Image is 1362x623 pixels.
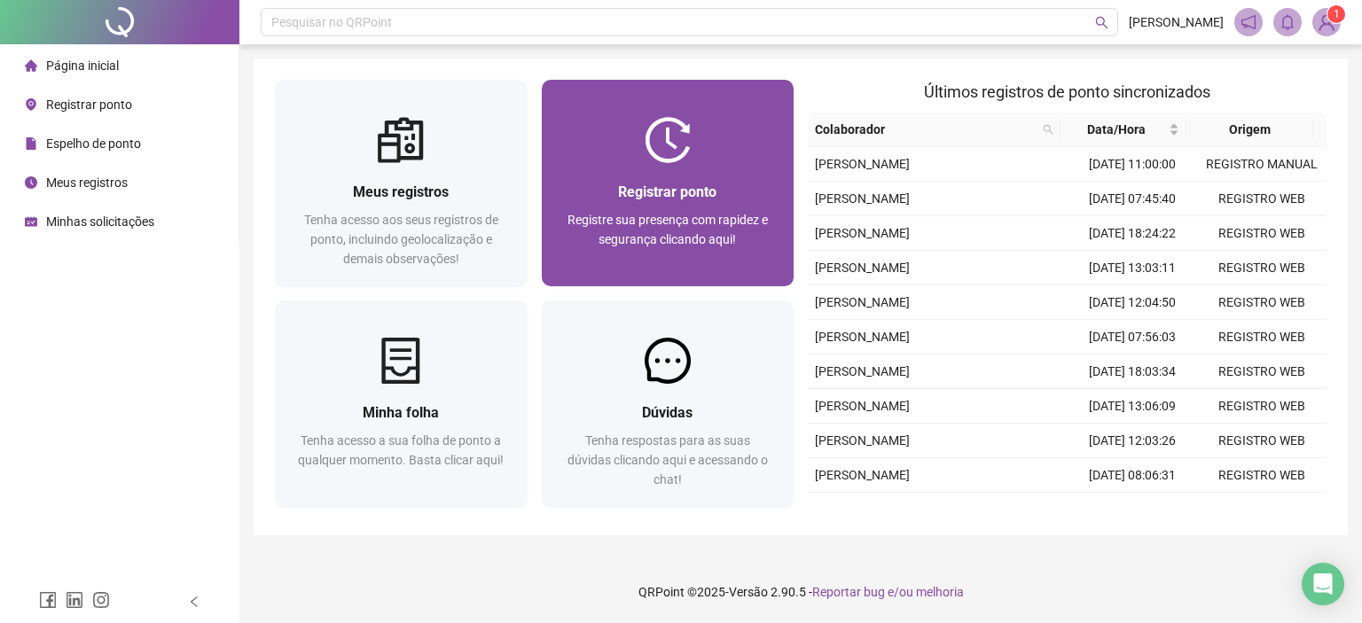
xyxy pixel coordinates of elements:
[815,295,910,309] span: [PERSON_NAME]
[1197,147,1327,182] td: REGISTRO MANUAL
[1186,113,1312,147] th: Origem
[1197,424,1327,458] td: REGISTRO WEB
[1197,389,1327,424] td: REGISTRO WEB
[1068,320,1197,354] td: [DATE] 07:56:03
[812,585,964,599] span: Reportar bug e/ou melhoria
[1068,251,1197,285] td: [DATE] 13:03:11
[1197,493,1327,527] td: REGISTRO WEB
[729,585,768,599] span: Versão
[815,120,1036,139] span: Colaborador
[1068,120,1165,139] span: Data/Hora
[66,591,83,609] span: linkedin
[25,59,37,72] span: home
[815,364,910,378] span: [PERSON_NAME]
[1068,182,1197,216] td: [DATE] 07:45:40
[1068,354,1197,389] td: [DATE] 18:03:34
[46,175,128,190] span: Meus registros
[1095,16,1108,29] span: search
[1197,251,1327,285] td: REGISTRO WEB
[1129,12,1224,32] span: [PERSON_NAME]
[1302,563,1344,605] div: Open Intercom Messenger
[1197,285,1327,320] td: REGISTRO WEB
[1068,285,1197,320] td: [DATE] 12:04:50
[1068,424,1197,458] td: [DATE] 12:03:26
[1068,493,1197,527] td: [DATE] 17:04:12
[1061,113,1186,147] th: Data/Hora
[618,183,716,200] span: Registrar ponto
[1197,182,1327,216] td: REGISTRO WEB
[92,591,110,609] span: instagram
[1039,116,1057,143] span: search
[1197,216,1327,251] td: REGISTRO WEB
[46,136,141,151] span: Espelho de ponto
[1241,14,1256,30] span: notification
[567,213,768,246] span: Registre sua presença com rapidez e segurança clicando aqui!
[1068,458,1197,493] td: [DATE] 08:06:31
[275,80,528,286] a: Meus registrosTenha acesso aos seus registros de ponto, incluindo geolocalização e demais observa...
[1197,458,1327,493] td: REGISTRO WEB
[815,157,910,171] span: [PERSON_NAME]
[46,58,119,73] span: Página inicial
[815,433,910,448] span: [PERSON_NAME]
[1068,216,1197,251] td: [DATE] 18:24:22
[1280,14,1295,30] span: bell
[1043,124,1053,135] span: search
[1313,9,1340,35] img: 89734
[1197,354,1327,389] td: REGISTRO WEB
[1334,8,1340,20] span: 1
[815,261,910,275] span: [PERSON_NAME]
[1327,5,1345,23] sup: Atualize o seu contato no menu Meus Dados
[25,137,37,150] span: file
[542,80,794,286] a: Registrar pontoRegistre sua presença com rapidez e segurança clicando aqui!
[815,468,910,482] span: [PERSON_NAME]
[25,215,37,228] span: schedule
[239,561,1362,623] footer: QRPoint © 2025 - 2.90.5 -
[304,213,498,266] span: Tenha acesso aos seus registros de ponto, incluindo geolocalização e demais observações!
[46,97,132,112] span: Registrar ponto
[39,591,57,609] span: facebook
[1068,389,1197,424] td: [DATE] 13:06:09
[642,404,693,421] span: Dúvidas
[363,404,439,421] span: Minha folha
[25,176,37,189] span: clock-circle
[542,300,794,507] a: DúvidasTenha respostas para as suas dúvidas clicando aqui e acessando o chat!
[275,300,528,507] a: Minha folhaTenha acesso a sua folha de ponto a qualquer momento. Basta clicar aqui!
[46,214,154,229] span: Minhas solicitações
[353,183,449,200] span: Meus registros
[188,596,200,608] span: left
[1197,320,1327,354] td: REGISTRO WEB
[25,98,37,111] span: environment
[815,226,910,240] span: [PERSON_NAME]
[815,330,910,344] span: [PERSON_NAME]
[815,399,910,413] span: [PERSON_NAME]
[567,433,768,487] span: Tenha respostas para as suas dúvidas clicando aqui e acessando o chat!
[298,433,504,467] span: Tenha acesso a sua folha de ponto a qualquer momento. Basta clicar aqui!
[1068,147,1197,182] td: [DATE] 11:00:00
[815,191,910,206] span: [PERSON_NAME]
[924,82,1210,101] span: Últimos registros de ponto sincronizados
